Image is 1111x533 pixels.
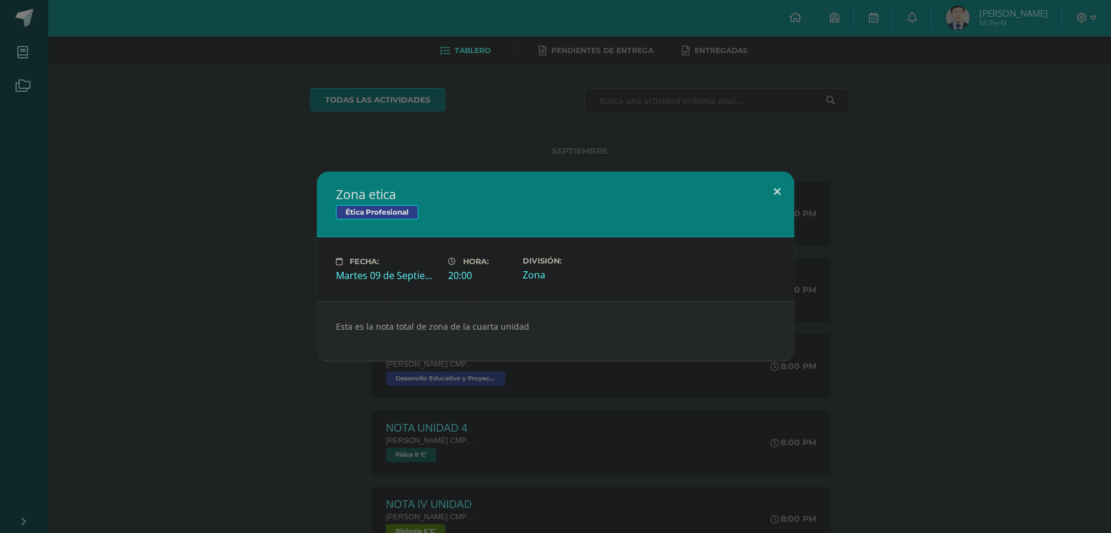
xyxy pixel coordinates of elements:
[523,256,625,265] label: División:
[760,172,794,212] button: Close (Esc)
[523,268,625,281] div: Zona
[463,257,489,266] span: Hora:
[336,186,775,203] h2: Zona etica
[336,269,439,282] div: Martes 09 de Septiembre
[350,257,379,266] span: Fecha:
[317,301,794,361] div: Esta es la nota total de zona de la cuarta unidad
[448,269,513,282] div: 20:00
[336,205,418,219] span: Ética Profesional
